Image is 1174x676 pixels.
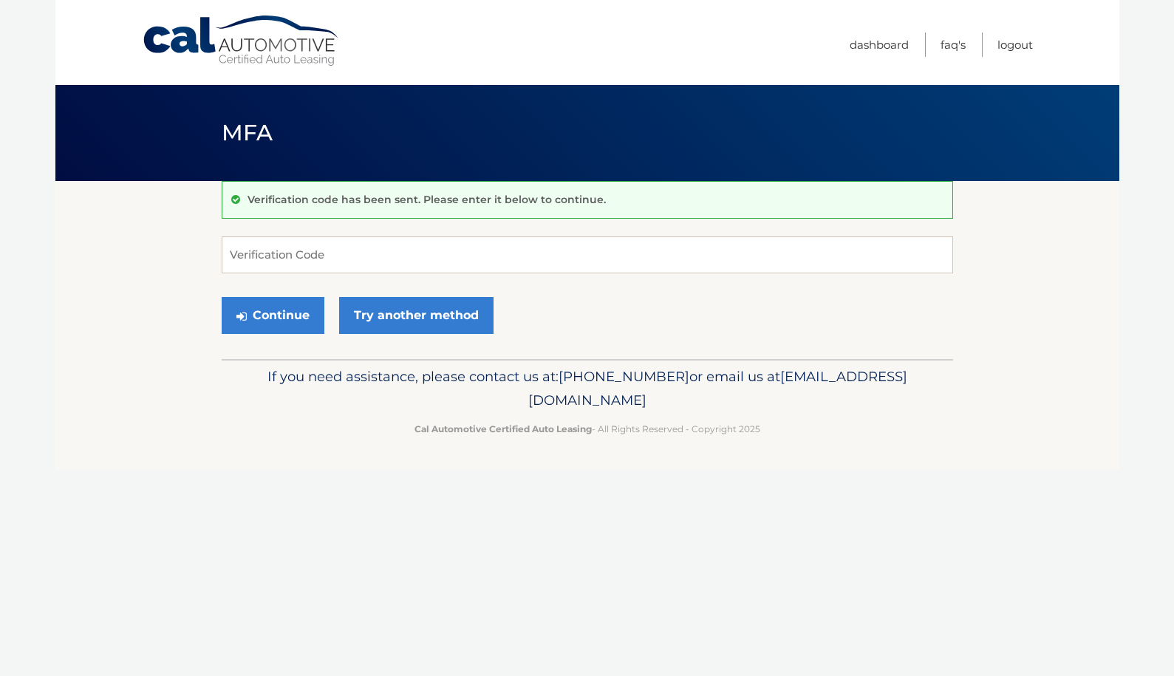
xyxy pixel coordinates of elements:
[941,33,966,57] a: FAQ's
[528,368,907,409] span: [EMAIL_ADDRESS][DOMAIN_NAME]
[231,421,943,437] p: - All Rights Reserved - Copyright 2025
[248,193,606,206] p: Verification code has been sent. Please enter it below to continue.
[339,297,494,334] a: Try another method
[222,119,273,146] span: MFA
[850,33,909,57] a: Dashboard
[231,365,943,412] p: If you need assistance, please contact us at: or email us at
[414,423,592,434] strong: Cal Automotive Certified Auto Leasing
[222,297,324,334] button: Continue
[559,368,689,385] span: [PHONE_NUMBER]
[222,236,953,273] input: Verification Code
[142,15,341,67] a: Cal Automotive
[997,33,1033,57] a: Logout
